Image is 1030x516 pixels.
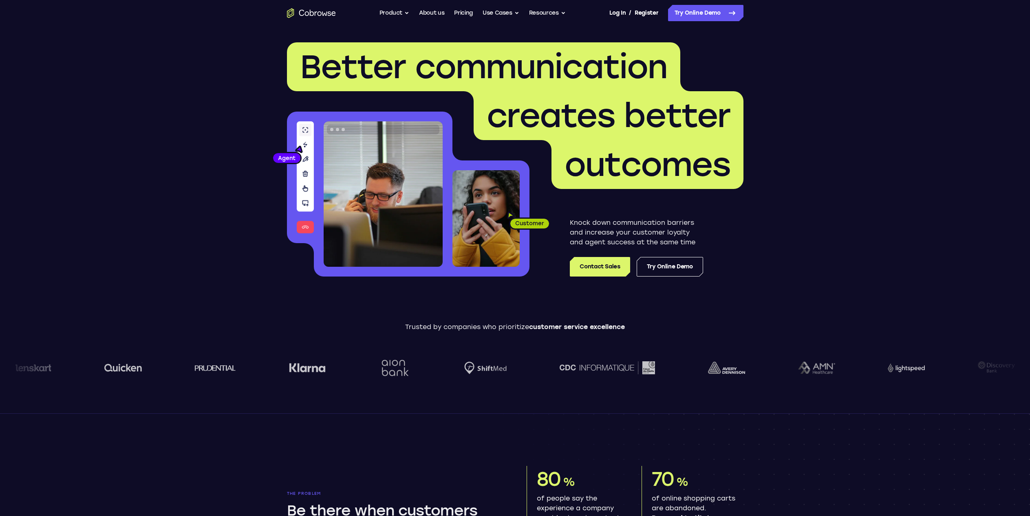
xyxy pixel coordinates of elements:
span: 70 [652,467,675,491]
a: About us [419,5,444,21]
span: / [629,8,631,18]
button: Use Cases [483,5,519,21]
span: % [676,475,688,489]
img: avery-dennison [704,362,741,374]
a: Pricing [454,5,473,21]
p: The problem [287,491,504,496]
p: Knock down communication barriers and increase your customer loyalty and agent success at the sam... [570,218,703,247]
a: Go to the home page [287,8,336,18]
a: Contact Sales [570,257,630,277]
img: Lightspeed [884,363,922,372]
a: Try Online Demo [668,5,743,21]
button: Resources [529,5,566,21]
a: Try Online Demo [637,257,703,277]
button: Product [379,5,410,21]
img: CDC Informatique [556,361,652,374]
img: A customer support agent talking on the phone [324,121,443,267]
img: AMN Healthcare [794,362,831,374]
span: 80 [537,467,561,491]
img: quicken [101,361,139,374]
a: Register [635,5,658,21]
span: outcomes [565,145,730,184]
span: creates better [487,96,730,135]
img: Shiftmed [461,362,503,374]
a: Log In [609,5,626,21]
img: Aion Bank [375,351,408,384]
span: % [563,475,575,489]
img: prudential [192,364,233,371]
img: Klarna [285,363,322,373]
span: Better communication [300,47,667,86]
span: customer service excellence [529,323,625,331]
img: A customer holding their phone [452,170,520,267]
